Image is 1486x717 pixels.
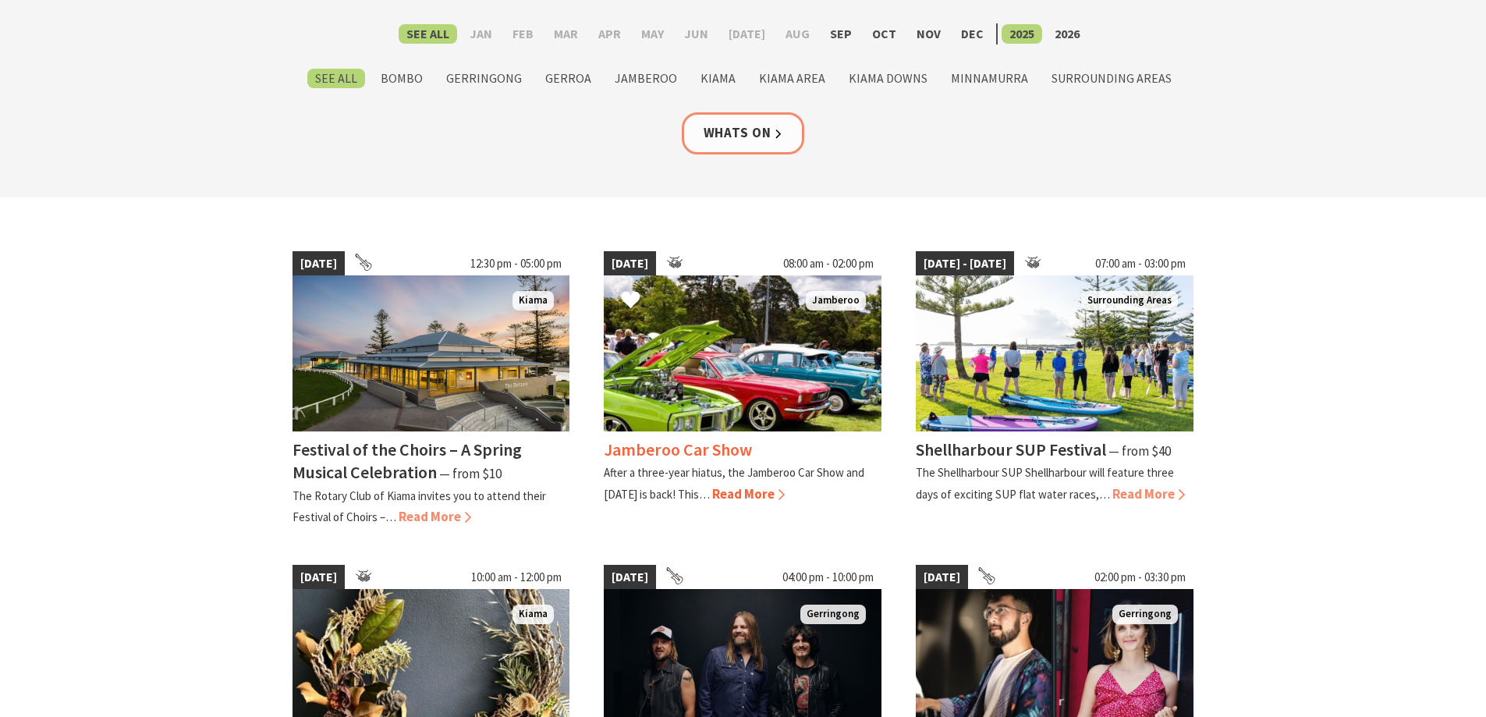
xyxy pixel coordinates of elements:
[775,565,881,590] span: 04:00 pm - 10:00 pm
[462,24,500,44] label: Jan
[605,275,656,328] button: Click to Favourite Jamberoo Car Show
[909,24,949,44] label: Nov
[399,508,471,525] span: Read More
[439,465,502,482] span: ⁠— from $10
[399,24,457,44] label: See All
[822,24,860,44] label: Sep
[841,69,935,88] label: Kiama Downs
[864,24,904,44] label: Oct
[676,24,716,44] label: Jun
[953,24,991,44] label: Dec
[438,69,530,88] label: Gerringong
[512,605,554,624] span: Kiama
[751,69,833,88] label: Kiama Area
[293,488,546,524] p: The Rotary Club of Kiama invites you to attend their Festival of Choirs –…
[1081,291,1178,311] span: Surrounding Areas
[463,565,569,590] span: 10:00 am - 12:00 pm
[307,69,365,88] label: See All
[916,465,1174,501] p: The Shellharbour SUP Shellharbour will feature three days of exciting SUP flat water races,…
[1112,485,1185,502] span: Read More
[604,438,752,460] h4: Jamberoo Car Show
[1047,24,1087,44] label: 2026
[293,251,345,276] span: [DATE]
[916,438,1106,460] h4: Shellharbour SUP Festival
[916,251,1193,527] a: [DATE] - [DATE] 07:00 am - 03:00 pm Jodie Edwards Welcome to Country Surrounding Areas Shellharbo...
[293,438,522,483] h4: Festival of the Choirs – A Spring Musical Celebration
[1087,251,1193,276] span: 07:00 am - 03:00 pm
[1112,605,1178,624] span: Gerringong
[293,251,570,527] a: [DATE] 12:30 pm - 05:00 pm 2023 Festival of Choirs at the Kiama Pavilion Kiama Festival of the Ch...
[604,251,881,527] a: [DATE] 08:00 am - 02:00 pm Jamberoo Car Show Jamberoo Jamberoo Car Show After a three-year hiatus...
[778,24,817,44] label: Aug
[373,69,431,88] label: Bombo
[712,485,785,502] span: Read More
[806,291,866,311] span: Jamberoo
[537,69,599,88] label: Gerroa
[607,69,685,88] label: Jamberoo
[916,275,1193,431] img: Jodie Edwards Welcome to Country
[546,24,586,44] label: Mar
[1044,69,1179,88] label: Surrounding Areas
[775,251,881,276] span: 08:00 am - 02:00 pm
[916,251,1014,276] span: [DATE] - [DATE]
[693,69,743,88] label: Kiama
[916,565,968,590] span: [DATE]
[721,24,773,44] label: [DATE]
[682,112,805,154] a: Whats On
[604,465,864,501] p: After a three-year hiatus, the Jamberoo Car Show and [DATE] is back! This…
[604,565,656,590] span: [DATE]
[800,605,866,624] span: Gerringong
[293,565,345,590] span: [DATE]
[293,275,570,431] img: 2023 Festival of Choirs at the Kiama Pavilion
[590,24,629,44] label: Apr
[633,24,672,44] label: May
[505,24,541,44] label: Feb
[1002,24,1042,44] label: 2025
[1108,442,1171,460] span: ⁠— from $40
[512,291,554,311] span: Kiama
[604,275,881,431] img: Jamberoo Car Show
[604,251,656,276] span: [DATE]
[1087,565,1193,590] span: 02:00 pm - 03:30 pm
[943,69,1036,88] label: Minnamurra
[463,251,569,276] span: 12:30 pm - 05:00 pm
